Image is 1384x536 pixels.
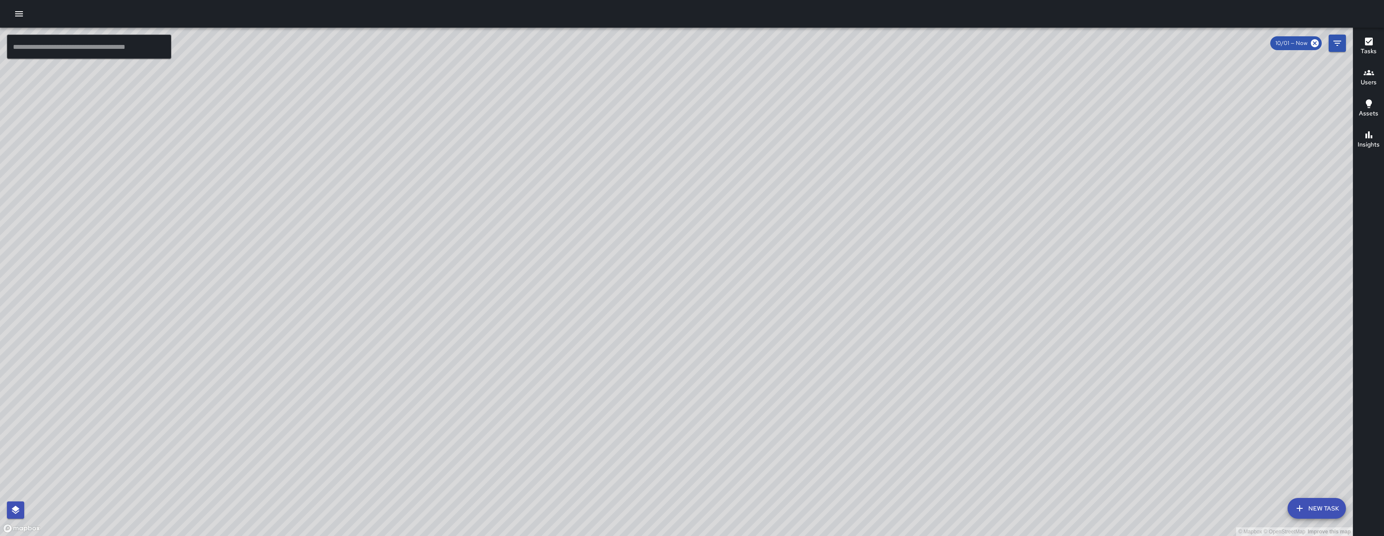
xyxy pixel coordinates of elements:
h6: Users [1361,78,1377,87]
button: New Task [1288,498,1346,519]
button: Insights [1353,124,1384,156]
div: 10/01 — Now [1270,36,1322,50]
button: Filters [1329,35,1346,52]
button: Tasks [1353,31,1384,62]
button: Users [1353,62,1384,93]
h6: Assets [1359,109,1378,118]
h6: Tasks [1361,47,1377,56]
h6: Insights [1358,140,1380,150]
button: Assets [1353,93,1384,124]
span: 10/01 — Now [1270,39,1313,48]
